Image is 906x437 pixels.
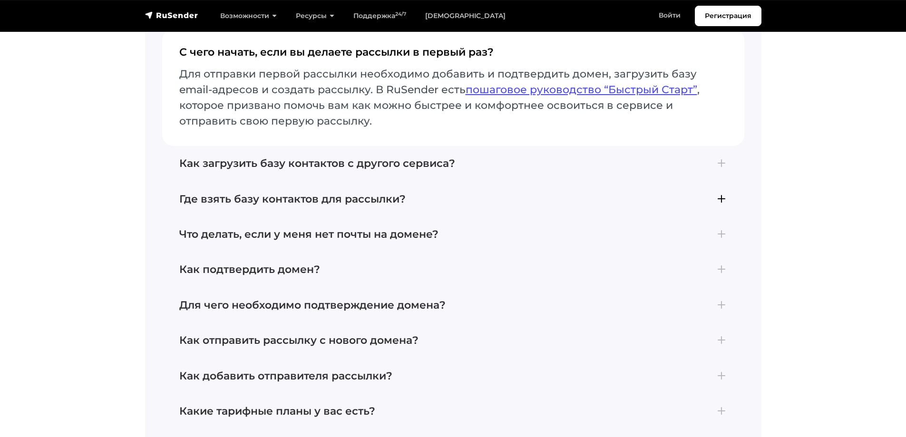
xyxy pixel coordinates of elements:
[179,66,727,129] p: Для отправки первой рассылки необходимо добавить и подтвердить домен, загрузить базу email-адресо...
[344,6,416,26] a: Поддержка24/7
[179,193,727,205] h4: Где взять базу контактов для рассылки?
[695,6,761,26] a: Регистрация
[179,405,727,418] h4: Какие тарифные планы у вас есть?
[179,157,727,170] h4: Как загрузить базу контактов с другого сервиса?
[466,83,697,96] a: пошаговое руководство “Быстрый Старт”
[179,370,727,382] h4: Как добавить отправителя рассылки?
[286,6,344,26] a: Ресурсы
[395,11,406,17] sup: 24/7
[416,6,515,26] a: [DEMOGRAPHIC_DATA]
[649,6,690,25] a: Войти
[179,334,727,347] h4: Как отправить рассылку с нового домена?
[179,46,727,66] h4: С чего начать, если вы делаете рассылки в первый раз?
[145,10,198,20] img: RuSender
[179,263,727,276] h4: Как подтвердить домен?
[179,299,727,311] h4: Для чего необходимо подтверждение домена?
[179,228,727,241] h4: Что делать, если у меня нет почты на домене?
[211,6,286,26] a: Возможности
